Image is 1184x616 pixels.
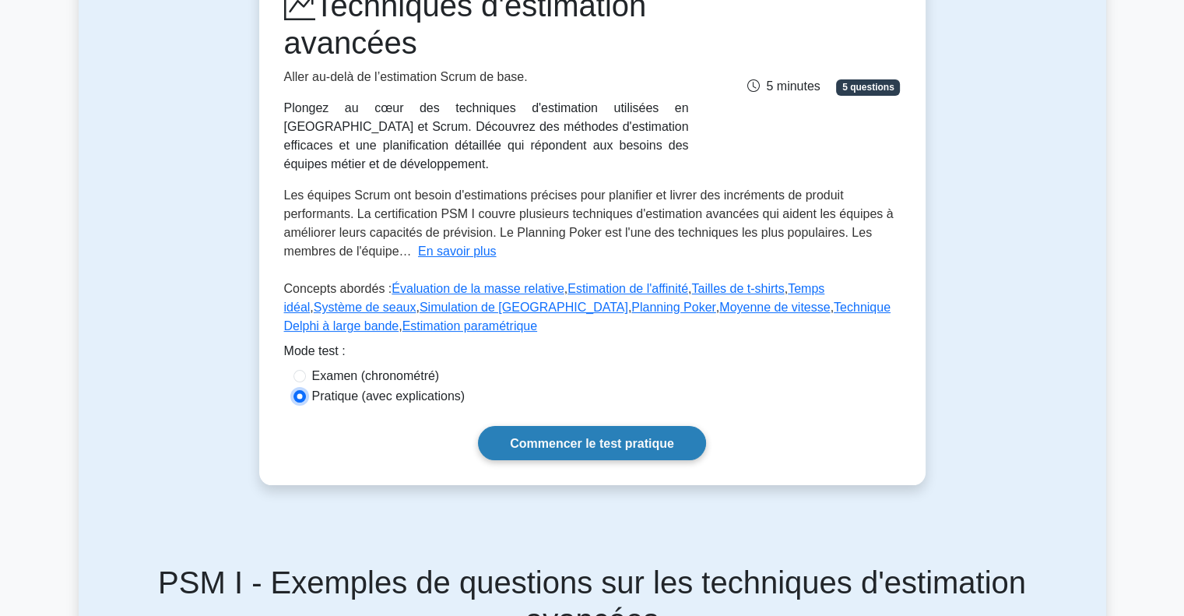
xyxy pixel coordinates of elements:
[314,301,416,314] a: Système de seaux
[564,282,567,295] font: ,
[284,344,346,357] font: Mode test :
[284,70,528,83] font: Aller au-delà de l’estimation Scrum de base.
[842,82,894,93] font: 5 questions
[716,301,719,314] font: ,
[284,101,689,171] font: Plongez au cœur des techniques d'estimation utilisées en [GEOGRAPHIC_DATA] et Scrum. Découvrez de...
[688,282,691,295] font: ,
[766,79,820,93] font: 5 minutes
[719,301,830,314] a: Moyenne de vitesse
[418,242,497,261] button: En savoir plus
[691,282,784,295] a: Tailles de t-shirts
[399,319,402,333] font: ,
[312,389,466,403] font: Pratique (avec explications)
[418,245,497,258] font: En savoir plus
[631,301,716,314] a: Planning Poker
[785,282,788,295] font: ,
[510,437,674,450] font: Commencer le test pratique
[284,188,894,258] font: Les équipes Scrum ont besoin d'estimations précises pour planifier et livrer des incréments de pr...
[402,319,537,333] a: Estimation paramétrique
[478,426,706,459] a: Commencer le test pratique
[284,282,392,295] font: Concepts abordés :
[567,282,688,295] a: Estimation de l'affinité
[831,301,834,314] font: ,
[310,301,313,314] font: ,
[392,282,564,295] a: Évaluation de la masse relative
[416,301,419,314] font: ,
[420,301,628,314] a: Simulation de [GEOGRAPHIC_DATA]
[312,369,440,382] font: Examen (chronométré)
[628,301,631,314] font: ,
